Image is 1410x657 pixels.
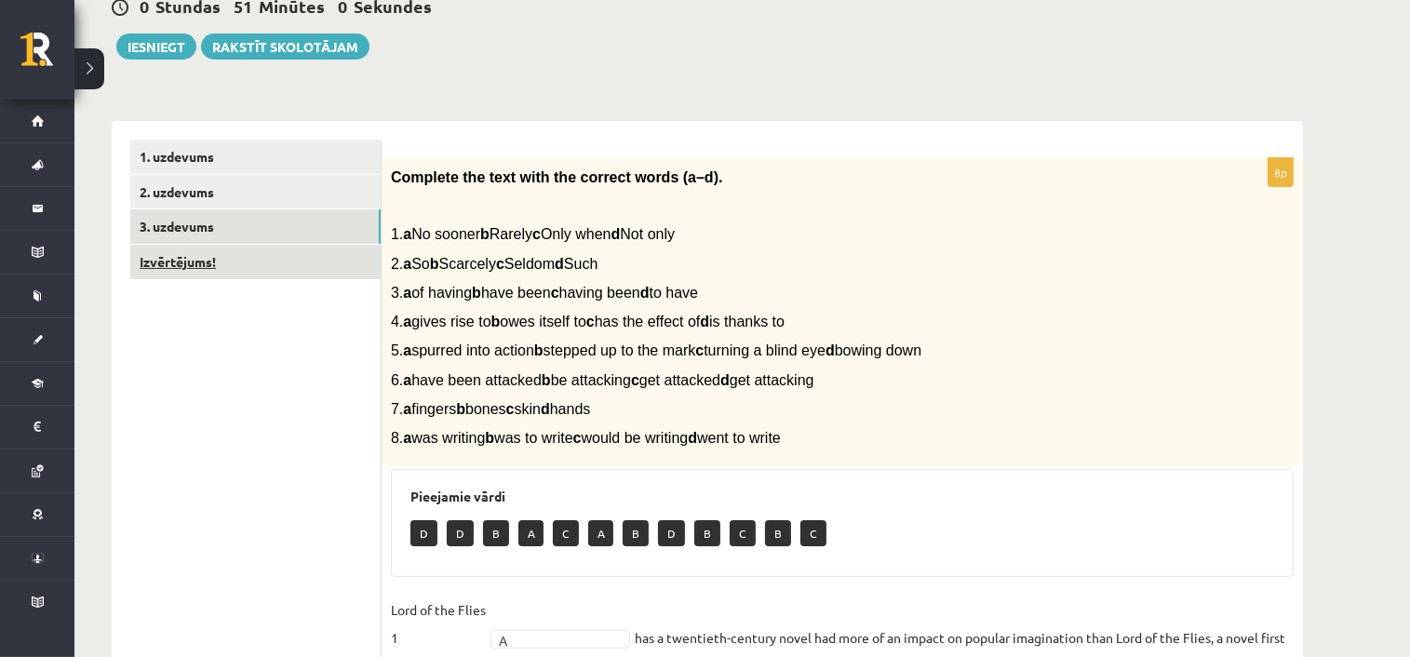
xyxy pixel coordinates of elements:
a: Rakstīt skolotājam [201,34,369,60]
b: b [542,372,551,388]
b: b [485,430,494,446]
b: c [551,285,559,301]
p: A [518,520,544,546]
b: a [403,314,411,329]
b: a [403,401,411,417]
p: B [765,520,791,546]
a: Izvērtējums! [130,245,381,279]
p: D [447,520,474,546]
b: d [826,342,835,358]
b: c [695,342,704,358]
b: d [541,401,550,417]
b: a [403,372,411,388]
span: Complete the text with the correct words (a–d). [391,169,723,185]
b: a [403,285,411,301]
b: b [491,314,501,329]
p: B [694,520,720,546]
a: 2. uzdevums [130,175,381,209]
b: c [586,314,595,329]
a: 3. uzdevums [130,209,381,244]
p: C [800,520,826,546]
span: 5. spurred into action stepped up to the mark turning a blind eye bowing down [391,342,921,358]
b: b [430,256,439,272]
span: A [499,631,605,650]
b: d [688,430,697,446]
span: 7. fingers bones skin hands [391,401,590,417]
b: a [403,342,411,358]
span: 1. No sooner Rarely Only when Not only [391,226,675,242]
b: d [555,256,564,272]
p: B [483,520,509,546]
p: 8p [1268,157,1294,187]
span: 2. So Scarcely Seldom Such [391,256,598,272]
p: B [623,520,649,546]
b: d [640,285,650,301]
b: b [456,401,465,417]
b: c [573,430,582,446]
b: c [506,401,515,417]
p: Lord of the Flies 1 [391,596,486,651]
b: a [403,256,411,272]
a: 1. uzdevums [130,140,381,174]
b: c [631,372,639,388]
span: 3. of having have been having been to have [391,285,698,301]
b: d [700,314,709,329]
span: 6. have been attacked be attacking get attacked get attacking [391,372,814,388]
p: C [730,520,756,546]
p: D [658,520,685,546]
b: d [611,226,621,242]
b: a [403,430,411,446]
p: C [553,520,579,546]
h3: Pieejamie vārdi [410,489,1274,504]
span: 4. gives rise to owes itself to has the effect of is thanks to [391,314,785,329]
b: b [534,342,544,358]
button: Iesniegt [116,34,196,60]
p: A [588,520,613,546]
b: d [720,372,730,388]
b: b [480,226,490,242]
a: A [490,630,630,649]
span: 8. was writing was to write would be writing went to write [391,430,781,446]
b: c [496,256,504,272]
b: a [403,226,411,242]
p: D [410,520,437,546]
a: Rīgas 1. Tālmācības vidusskola [20,33,74,79]
b: c [532,226,541,242]
b: b [472,285,481,301]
